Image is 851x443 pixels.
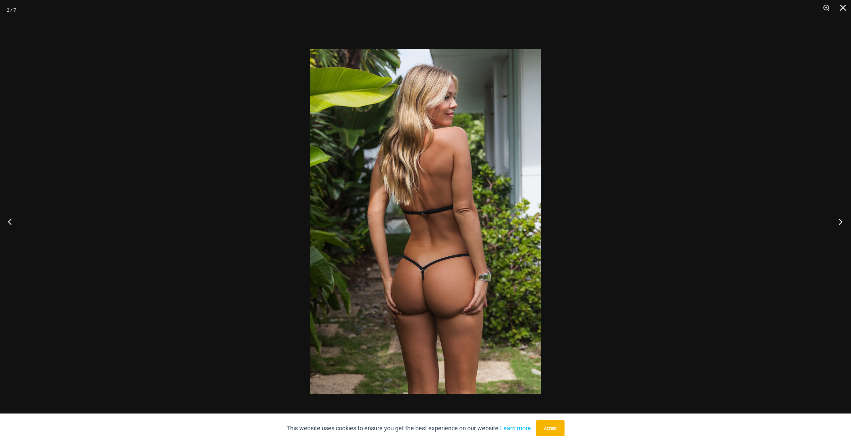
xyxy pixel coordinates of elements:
button: Next [826,205,851,238]
img: Trade Winds IvoryInk 819 One Piece 03 [310,49,541,394]
p: This website uses cookies to ensure you get the best experience on our website. [286,423,531,433]
button: Accept [536,420,565,436]
div: 2 / 7 [7,5,16,15]
a: Learn more [500,425,531,432]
